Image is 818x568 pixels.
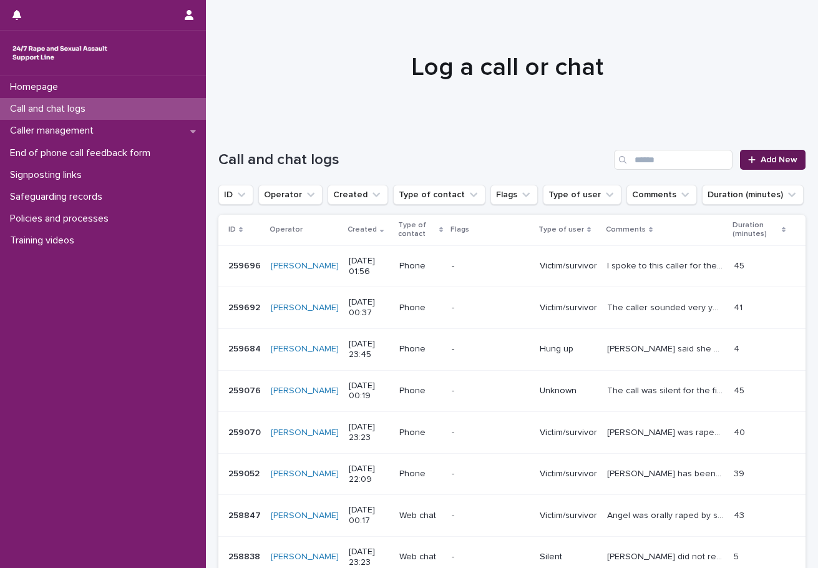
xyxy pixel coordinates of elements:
p: Angel was orally raped by someone when she was asleep. Discussed Angel's options and signposted h... [607,508,726,521]
tr: 258847258847 [PERSON_NAME] [DATE] 00:17Web chat-Victim/survivorAngel was orally raped by someone ... [218,495,806,537]
p: 40 [734,425,747,438]
p: Operator [270,223,303,237]
p: - [452,386,530,396]
p: - [452,511,530,521]
p: 39 [734,466,747,479]
input: Search [614,150,733,170]
p: Caller management [5,125,104,137]
p: Phone [399,303,442,313]
p: The caller sounded very young, but said that he is 16. The caller is a sex worker and has had 11 ... [607,300,726,313]
p: 258847 [228,508,263,521]
button: Operator [258,185,323,205]
p: JJ has been abused by a close family friend since he was a child and raped by them since the age ... [607,466,726,479]
p: Web chat [399,552,442,562]
p: Liz was raped a few days ago by a stranger when out walking alone. She is currently 8 weeks pregn... [607,425,726,438]
p: [DATE] 23:23 [349,422,389,443]
p: Training videos [5,235,84,247]
p: Phone [399,469,442,479]
p: [DATE] 00:17 [349,505,389,526]
p: Victim/survivor [540,303,597,313]
p: 43 [734,508,747,521]
a: [PERSON_NAME] [271,261,339,272]
a: [PERSON_NAME] [271,552,339,562]
a: [PERSON_NAME] [271,511,339,521]
h1: Log a call or chat [218,52,796,82]
p: Duration (minutes) [733,218,779,242]
img: rhQMoQhaT3yELyF149Cw [10,41,110,66]
p: 259076 [228,383,263,396]
p: Victim/survivor [540,261,597,272]
p: Unknown [540,386,597,396]
button: Type of user [543,185,621,205]
p: Victim/survivor [540,428,597,438]
button: Flags [490,185,538,205]
p: 5 [734,549,741,562]
p: Type of contact [398,218,436,242]
tr: 259076259076 [PERSON_NAME] [DATE] 00:19Phone-UnknownThe call was silent for the first few minutes... [218,370,806,412]
p: [DATE] 00:19 [349,381,389,402]
p: Silent [540,552,597,562]
p: 259052 [228,466,262,479]
p: Phone [399,344,442,355]
p: [DATE] 00:37 [349,297,389,318]
p: Flags [450,223,469,237]
a: [PERSON_NAME] [271,428,339,438]
p: The call was silent for the first few minutes. The caller explained that she had been having a fl... [607,383,726,396]
p: Kirsty said she hadn't called us before and shared that she has been having thoughts about harmin... [607,341,726,355]
p: Web chat [399,511,442,521]
span: Add New [761,155,797,164]
button: Type of contact [393,185,485,205]
tr: 259052259052 [PERSON_NAME] [DATE] 22:09Phone-Victim/survivor[PERSON_NAME] has been abused by a cl... [218,453,806,495]
p: ID [228,223,236,237]
p: End of phone call feedback form [5,147,160,159]
tr: 259684259684 [PERSON_NAME] [DATE] 23:45Phone-Hung up[PERSON_NAME] said she hadn't called us befor... [218,328,806,370]
button: Created [328,185,388,205]
p: - [452,303,530,313]
p: Victim/survivor [540,511,597,521]
p: 41 [734,300,745,313]
p: Victim/survivor [540,469,597,479]
p: - [452,469,530,479]
a: [PERSON_NAME] [271,386,339,396]
p: 258838 [228,549,263,562]
p: [DATE] 23:23 [349,547,389,568]
tr: 259696259696 [PERSON_NAME] [DATE] 01:56Phone-Victim/survivorI spoke to this caller for the second... [218,245,806,287]
button: ID [218,185,253,205]
tr: 259692259692 [PERSON_NAME] [DATE] 00:37Phone-Victim/survivorThe caller sounded very young, but sa... [218,287,806,329]
a: Add New [740,150,806,170]
p: [DATE] 01:56 [349,256,389,277]
p: [DATE] 22:09 [349,464,389,485]
p: 4 [734,341,742,355]
p: Call and chat logs [5,103,95,115]
p: Chatter did not respond to messages and then disconnected the chat. [607,549,726,562]
p: 45 [734,383,747,396]
p: - [452,261,530,272]
p: Phone [399,428,442,438]
p: 259696 [228,258,263,272]
p: Created [348,223,377,237]
p: Comments [606,223,646,237]
p: I spoke to this caller for the second time tonight. He said he had been told he could call back a... [607,258,726,272]
a: [PERSON_NAME] [271,469,339,479]
p: Type of user [538,223,584,237]
p: 45 [734,258,747,272]
p: - [452,344,530,355]
a: [PERSON_NAME] [271,344,339,355]
button: Duration (minutes) [702,185,804,205]
p: Phone [399,386,442,396]
p: Hung up [540,344,597,355]
tr: 259070259070 [PERSON_NAME] [DATE] 23:23Phone-Victim/survivor[PERSON_NAME] was raped a few days ag... [218,412,806,454]
h1: Call and chat logs [218,151,609,169]
p: Signposting links [5,169,92,181]
a: [PERSON_NAME] [271,303,339,313]
p: 259692 [228,300,263,313]
p: Homepage [5,81,68,93]
p: 259070 [228,425,263,438]
p: [DATE] 23:45 [349,339,389,360]
p: - [452,552,530,562]
button: Comments [626,185,697,205]
p: Policies and processes [5,213,119,225]
p: Phone [399,261,442,272]
p: 259684 [228,341,263,355]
